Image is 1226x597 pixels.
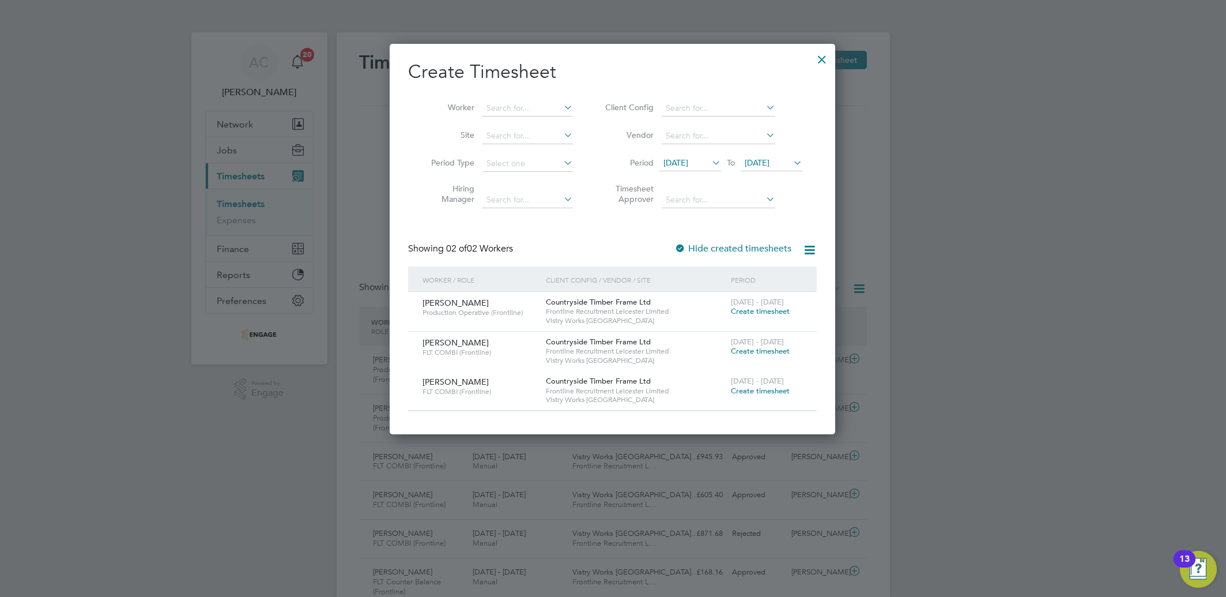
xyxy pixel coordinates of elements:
span: Frontline Recruitment Leicester Limited [546,347,725,356]
span: Production Operative (Frontline) [423,308,537,317]
span: [DATE] [745,157,769,168]
span: To [723,155,738,170]
span: Vistry Works [GEOGRAPHIC_DATA] [546,356,725,365]
span: Frontline Recruitment Leicester Limited [546,386,725,396]
label: Period [602,157,654,168]
span: FLT COMBI (Frontline) [423,348,537,357]
input: Search for... [662,192,775,208]
span: Countryside Timber Frame Ltd [546,376,651,386]
label: Client Config [602,102,654,112]
span: [DATE] - [DATE] [731,337,784,347]
div: Period [728,266,805,293]
input: Search for... [482,192,573,208]
div: Worker / Role [420,266,543,293]
label: Worker [423,102,474,112]
span: Create timesheet [731,346,790,356]
input: Select one [482,156,573,172]
span: 02 of [446,243,467,254]
input: Search for... [482,100,573,117]
span: [PERSON_NAME] [423,377,489,387]
input: Search for... [662,100,775,117]
label: Vendor [602,130,654,140]
span: Vistry Works [GEOGRAPHIC_DATA] [546,395,725,404]
label: Hiring Manager [423,183,474,204]
label: Timesheet Approver [602,183,654,204]
input: Search for... [482,128,573,144]
span: 02 Workers [446,243,513,254]
span: Create timesheet [731,306,790,316]
span: [DATE] - [DATE] [731,297,784,307]
div: Client Config / Vendor / Site [543,266,728,293]
div: 13 [1179,559,1190,574]
span: Countryside Timber Frame Ltd [546,297,651,307]
span: Countryside Timber Frame Ltd [546,337,651,347]
label: Hide created timesheets [674,243,791,254]
span: [PERSON_NAME] [423,337,489,348]
span: Frontline Recruitment Leicester Limited [546,307,725,316]
input: Search for... [662,128,775,144]
div: Showing [408,243,515,255]
label: Period Type [423,157,474,168]
span: [PERSON_NAME] [423,298,489,308]
button: Open Resource Center, 13 new notifications [1180,551,1217,588]
label: Site [423,130,474,140]
span: Vistry Works [GEOGRAPHIC_DATA] [546,316,725,325]
span: FLT COMBI (Frontline) [423,387,537,396]
span: [DATE] - [DATE] [731,376,784,386]
span: [DATE] [663,157,688,168]
h2: Create Timesheet [408,60,817,84]
span: Create timesheet [731,386,790,396]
